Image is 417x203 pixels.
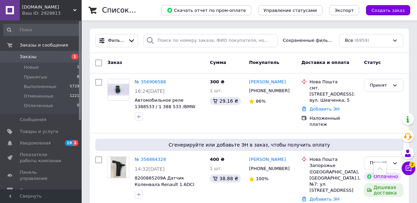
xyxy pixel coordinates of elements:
a: № 356884328 [135,157,166,162]
span: 14:32[DATE] [135,166,165,172]
div: смт. [STREET_ADDRESS]: вул. Шевченка, 5 [310,85,358,104]
span: 100% [256,176,268,181]
span: Заказы [20,54,36,60]
span: Отзывы [20,187,38,193]
div: Наложенный платеж [310,115,358,128]
div: Запорожье ([GEOGRAPHIC_DATA], [GEOGRAPHIC_DATA].), №7: ул. [STREET_ADDRESS] [310,163,358,193]
div: Нова Пошта [310,156,358,163]
span: 1 шт. [210,88,222,93]
div: Нова Пошта [310,79,358,85]
span: 2 [409,162,415,168]
a: Фото товару [107,156,129,178]
div: Дешевая доставка [364,183,403,197]
div: [PHONE_NUMBER] [248,86,290,95]
div: Оплачено [364,172,401,181]
div: Принят [370,82,389,89]
span: Новые [24,64,39,70]
button: Чат с покупателем2 [402,162,415,175]
div: Принят [370,159,389,167]
button: Скачать отчет по пром-оплате [161,5,251,15]
a: 8200885209A Датчик Коленвала Renault 1.6DCI [135,175,194,187]
span: 8 [77,74,79,80]
h1: Список заказов [102,6,161,14]
span: Принятые [24,74,47,80]
span: Фильтры [108,37,126,44]
span: 2 [73,140,78,146]
span: Сохраненные фильтры: [283,37,334,44]
button: Экспорт [329,5,359,15]
a: Добавить ЭН [310,106,339,112]
span: 300 ₴ [210,79,224,84]
img: Фото товару [108,84,129,96]
span: Скачать отчет по пром-оплате [167,7,246,13]
span: 1 [77,64,79,70]
span: 16:24[DATE] [135,88,165,94]
div: 29.16 ₴ [210,97,241,105]
a: № 356906588 [135,79,166,84]
span: Сгенерируйте или добавьте ЭН в заказ, чтобы получить оплату [98,141,401,148]
a: Автомобильное реле 1388533 / 1 388 533 /BMW 12V Siemens 72BB301 [135,98,195,115]
a: Добавить ЭН [310,197,339,202]
span: Сообщения [20,117,46,123]
span: Товары и услуги [20,129,58,135]
span: Показатели работы компании [20,152,63,164]
span: Заказ [107,60,122,65]
a: [PERSON_NAME] [249,79,286,85]
span: Статус [364,60,381,65]
span: 1 шт. [210,166,222,171]
span: agrodekk.com.ua [22,4,73,10]
a: Фото товару [107,79,129,101]
span: 19 [65,140,73,146]
span: Заказы и сообщения [20,42,68,48]
span: Сумма [210,60,226,65]
span: Все [345,37,353,44]
span: 1221 [70,93,79,99]
span: 5729 [70,84,79,90]
span: 1 [71,54,78,60]
span: Покупатель [249,60,279,65]
div: Ваш ID: 2928813 [22,10,82,16]
span: (6959) [354,38,369,43]
span: Оплаченные [24,103,53,109]
div: 38.88 ₴ [210,174,241,183]
span: Доставка и оплата [301,60,349,65]
input: Поиск [3,24,80,36]
span: Уведомления [20,140,51,146]
a: [PERSON_NAME] [249,156,286,163]
span: Управление статусами [264,8,317,13]
span: 0 [77,103,79,109]
a: Создать заказ [359,7,410,13]
span: Создать заказ [371,8,405,13]
span: Выполненные [24,84,56,90]
img: Фото товару [111,157,127,178]
span: Отмененные [24,93,53,99]
span: Панель управления [20,169,63,182]
button: Управление статусами [258,5,322,15]
div: [PHONE_NUMBER] [248,164,290,173]
span: Экспорт [335,8,354,13]
span: 86% [256,99,266,104]
button: Создать заказ [366,5,410,15]
input: Поиск по номеру заказа, ФИО покупателя, номеру телефона, Email, номеру накладной [144,34,278,47]
span: 400 ₴ [210,157,224,162]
